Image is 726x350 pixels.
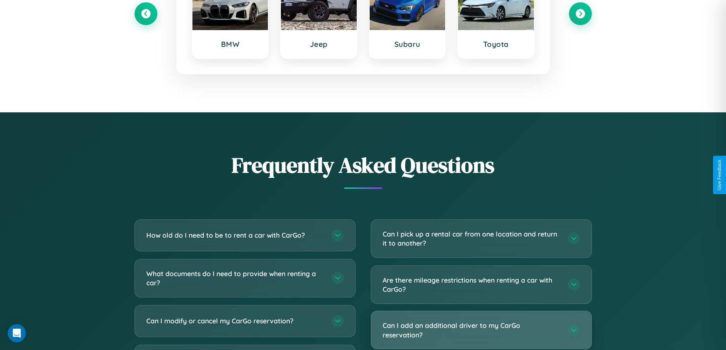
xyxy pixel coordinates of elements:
h3: Can I add an additional driver to my CarGo reservation? [383,321,560,339]
h3: BMW [200,40,261,49]
h3: Can I modify or cancel my CarGo reservation? [146,316,324,326]
h3: Toyota [466,40,526,49]
h3: How old do I need to be to rent a car with CarGo? [146,230,324,240]
iframe: Intercom live chat [8,324,26,342]
div: Give Feedback [717,160,722,190]
h3: What documents do I need to provide when renting a car? [146,269,324,288]
h3: Jeep [288,40,349,49]
h3: Can I pick up a rental car from one location and return it to another? [383,229,560,248]
h2: Frequently Asked Questions [135,150,592,180]
h3: Are there mileage restrictions when renting a car with CarGo? [383,275,560,294]
h3: Subaru [377,40,438,49]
